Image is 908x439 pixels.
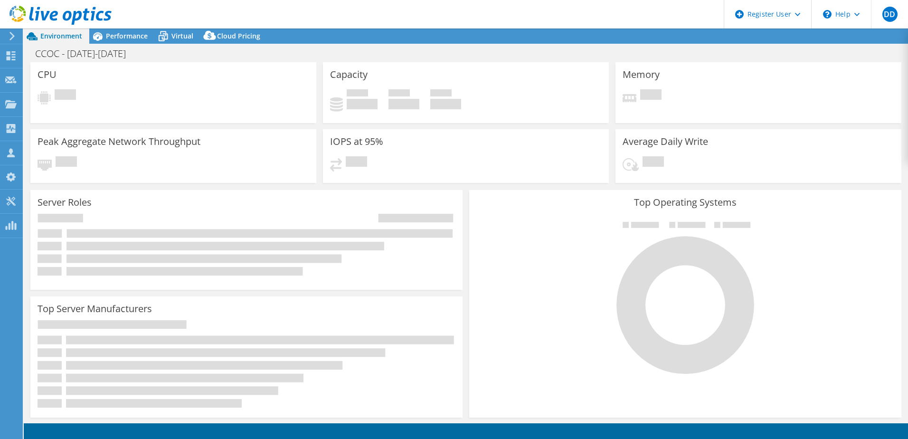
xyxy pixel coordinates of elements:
span: Pending [56,156,77,169]
h4: 0 GiB [388,99,419,109]
h3: Memory [623,69,660,80]
span: Used [347,89,368,99]
span: Cloud Pricing [217,31,260,40]
h3: Top Operating Systems [476,197,894,208]
h3: CPU [38,69,57,80]
span: Pending [643,156,664,169]
h1: CCOC - [DATE]-[DATE] [31,48,141,59]
span: Pending [346,156,367,169]
span: DD [882,7,898,22]
h3: Server Roles [38,197,92,208]
h4: 0 GiB [347,99,378,109]
span: Total [430,89,452,99]
span: Environment [40,31,82,40]
h3: Peak Aggregate Network Throughput [38,136,200,147]
span: Performance [106,31,148,40]
h3: Average Daily Write [623,136,708,147]
h3: Capacity [330,69,368,80]
svg: \n [823,10,832,19]
h3: IOPS at 95% [330,136,383,147]
h3: Top Server Manufacturers [38,304,152,314]
span: Virtual [171,31,193,40]
span: Free [388,89,410,99]
span: Pending [55,89,76,102]
span: Pending [640,89,662,102]
h4: 0 GiB [430,99,461,109]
